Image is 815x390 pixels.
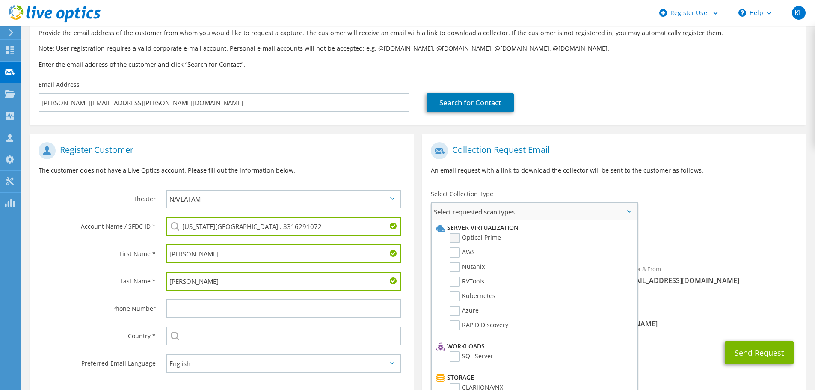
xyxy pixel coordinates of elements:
p: The customer does not have a Live Optics account. Please fill out the information below. [39,166,405,175]
span: KL [792,6,806,20]
label: Azure [450,306,479,316]
span: [EMAIL_ADDRESS][DOMAIN_NAME] [623,276,798,285]
label: Phone Number [39,299,156,313]
label: Select Collection Type [431,190,493,198]
label: First Name * [39,244,156,258]
svg: \n [738,9,746,17]
h1: Register Customer [39,142,401,159]
label: RAPID Discovery [450,320,508,330]
div: Requested Collections [422,224,806,256]
label: AWS [450,247,475,258]
label: Last Name * [39,272,156,286]
li: Server Virtualization [434,223,632,233]
label: Country * [39,327,156,340]
label: RVTools [450,277,484,287]
label: Theater [39,190,156,203]
li: Storage [434,372,632,383]
label: Nutanix [450,262,485,272]
label: Optical Prime [450,233,501,243]
a: Search for Contact [427,93,514,112]
p: An email request with a link to download the collector will be sent to the customer as follows. [431,166,797,175]
label: Account Name / SFDC ID * [39,217,156,231]
p: Note: User registration requires a valid corporate e-mail account. Personal e-mail accounts will ... [39,44,798,53]
p: Provide the email address of the customer from whom you would like to request a capture. The cust... [39,28,798,38]
label: SQL Server [450,351,493,362]
li: Workloads [434,341,632,351]
label: Preferred Email Language [39,354,156,368]
label: Kubernetes [450,291,495,301]
div: To [422,260,614,299]
div: Sender & From [614,260,806,289]
button: Send Request [725,341,794,364]
h1: Collection Request Email [431,142,793,159]
div: CC & Reply To [422,303,806,333]
label: Email Address [39,80,80,89]
h3: Enter the email address of the customer and click “Search for Contact”. [39,60,798,69]
span: Select requested scan types [432,203,637,220]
